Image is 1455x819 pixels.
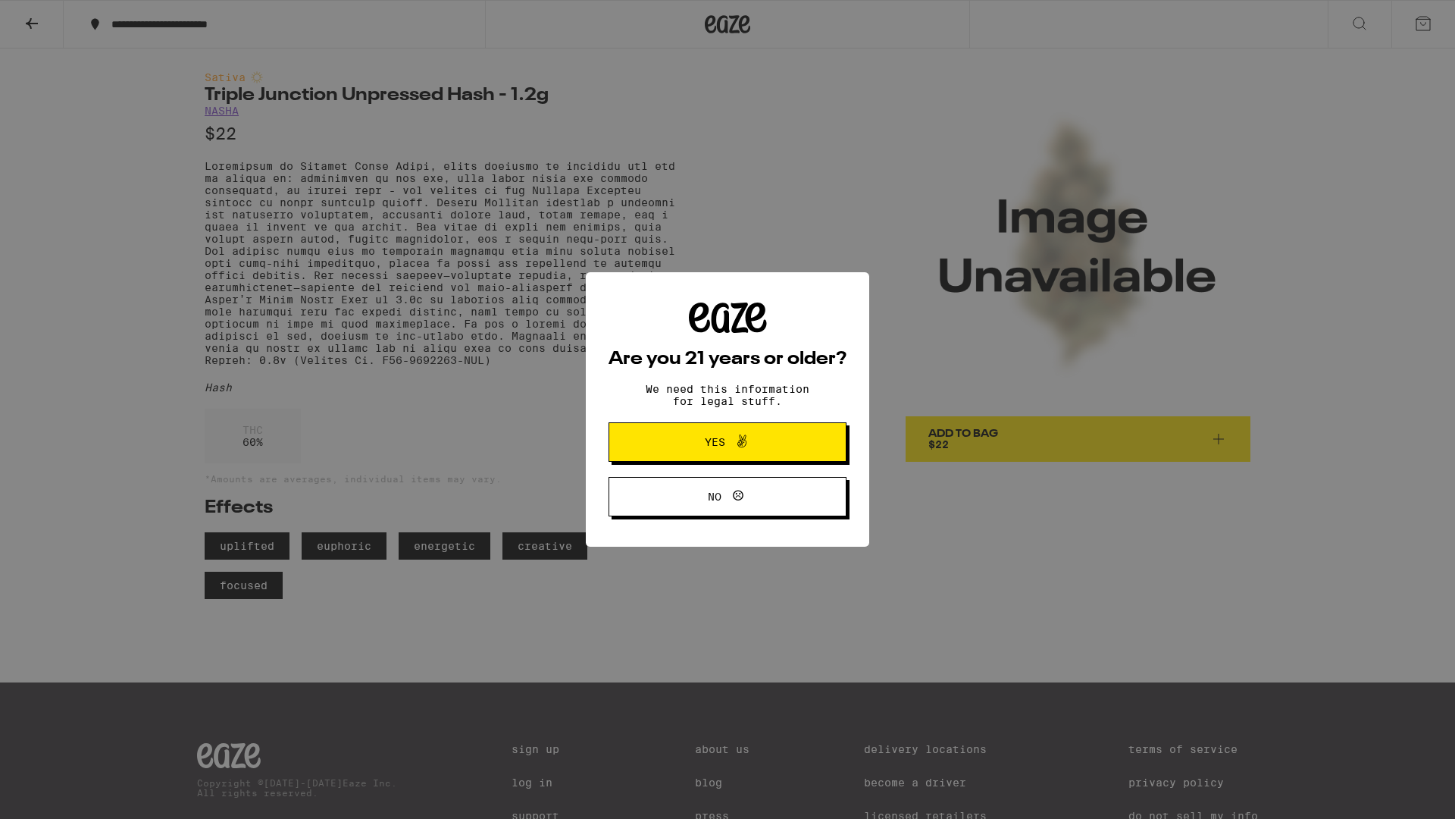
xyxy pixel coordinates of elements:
span: Yes [705,437,725,447]
p: We need this information for legal stuff. [633,383,822,407]
button: Yes [609,422,846,462]
h2: Are you 21 years or older? [609,350,846,369]
span: No [708,491,721,502]
button: No [609,477,846,516]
